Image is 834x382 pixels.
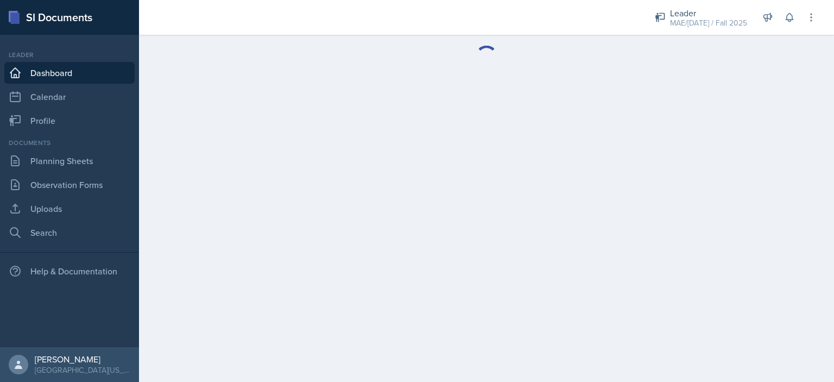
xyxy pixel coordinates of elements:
[670,7,747,20] div: Leader
[35,365,130,375] div: [GEOGRAPHIC_DATA][US_STATE] in [GEOGRAPHIC_DATA]
[4,110,135,131] a: Profile
[4,260,135,282] div: Help & Documentation
[670,17,747,29] div: MAE/[DATE] / Fall 2025
[4,138,135,148] div: Documents
[4,150,135,172] a: Planning Sheets
[4,174,135,196] a: Observation Forms
[4,198,135,220] a: Uploads
[4,222,135,243] a: Search
[4,86,135,108] a: Calendar
[35,354,130,365] div: [PERSON_NAME]
[4,50,135,60] div: Leader
[4,62,135,84] a: Dashboard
